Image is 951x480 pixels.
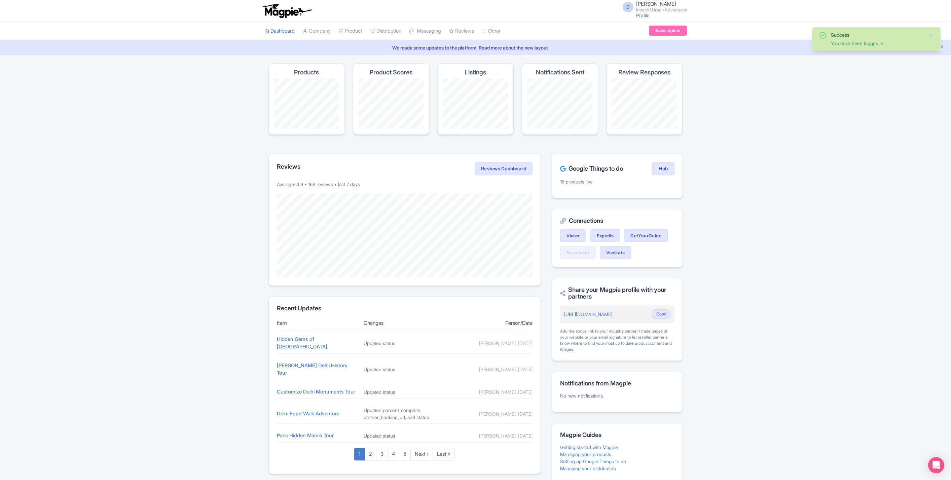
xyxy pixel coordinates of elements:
[277,163,300,170] h2: Reviews
[560,328,674,352] div: Add the above link to your industry partner / trade pages of your website or your email signature...
[636,8,687,12] small: Intrepid Urban Adventures
[475,162,533,175] a: Reviews Dashboard
[277,181,533,188] p: Average: 4.9 • 168 reviews • last 7 days
[277,362,348,376] a: [PERSON_NAME] Delhi History Tour
[560,451,611,457] a: Managing your products
[277,410,339,417] a: Delhi Food Walk Adventure
[560,217,674,224] h2: Connections
[600,246,631,259] a: Ventrata
[465,69,486,76] h4: Listings
[623,2,633,12] span: D
[831,31,923,38] div: Success
[261,3,313,18] img: logo-ab69f6fb50320c5b225c76a69d11143b.png
[560,392,674,399] p: No new notifications.
[564,311,612,317] a: [URL][DOMAIN_NAME]
[636,1,676,7] span: [PERSON_NAME]
[451,432,533,439] div: [PERSON_NAME], [DATE]
[928,457,944,473] div: Open Intercom Messenger
[277,388,355,395] a: Customize Delhi Monuments Tour
[560,444,618,450] a: Getting started with Magpie
[590,229,620,242] a: Expedia
[649,26,687,36] a: Subscription
[277,305,533,312] h2: Recent Updates
[618,69,670,76] h4: Review Responses
[560,380,674,387] h2: Notifications from Magpie
[560,165,623,172] h2: Google Things to do
[560,178,674,185] p: 18 products live
[619,1,687,12] a: D [PERSON_NAME] Intrepid Urban Adventures
[652,309,670,319] button: Copy
[560,466,616,471] a: Managing your distribution
[831,40,923,47] div: You have been logged in
[370,69,412,76] h4: Product Scores
[433,448,455,460] a: Last »
[339,22,362,40] a: Product
[560,246,596,259] a: Musement
[410,448,433,460] a: Next ›
[364,319,445,327] div: Changes
[560,458,626,464] a: Setting up Google Things to do
[451,319,533,327] div: Person/Date
[928,31,934,39] button: Close
[399,448,411,460] a: 5
[370,22,401,40] a: Distribution
[364,407,445,421] div: Updated percent_complete, partner_booking_url, and status
[560,229,586,242] a: Viator
[560,286,674,300] h2: Share your Magpie profile with your partners
[939,43,944,51] button: Close announcement
[451,388,533,396] div: [PERSON_NAME], [DATE]
[364,340,445,347] div: Updated status
[451,366,533,373] div: [PERSON_NAME], [DATE]
[560,432,674,438] h2: Magpie Guides
[277,432,334,439] a: Paris Hidden Marais Tour
[364,366,445,373] div: Updated status
[364,388,445,396] div: Updated status
[364,432,445,439] div: Updated status
[451,410,533,417] div: [PERSON_NAME], [DATE]
[636,12,650,18] a: Profile
[652,162,674,175] a: Hub
[449,22,474,40] a: Reviews
[277,336,327,350] a: Hidden Gems of [GEOGRAPHIC_DATA]
[536,69,584,76] h4: Notifications Sent
[624,229,668,242] a: GetYourGuide
[303,22,331,40] a: Company
[354,448,365,460] a: 1
[376,448,388,460] a: 3
[482,22,501,40] a: Other
[277,319,359,327] div: Item
[264,22,295,40] a: Dashboard
[409,22,441,40] a: Messaging
[451,340,533,347] div: [PERSON_NAME], [DATE]
[388,448,399,460] a: 4
[365,448,376,460] a: 2
[294,69,319,76] h4: Products
[4,44,947,51] a: We made some updates to the platform. Read more about the new layout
